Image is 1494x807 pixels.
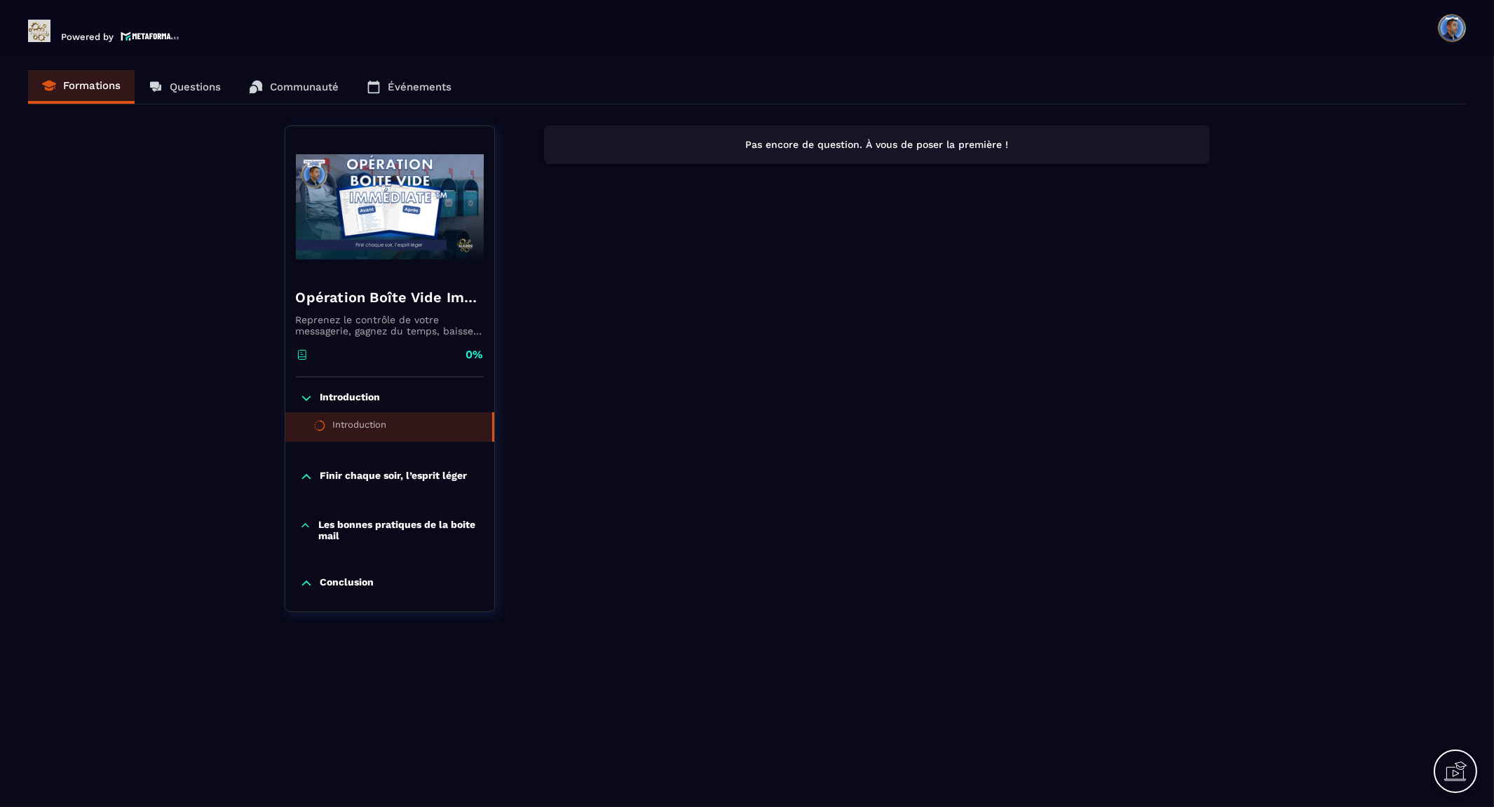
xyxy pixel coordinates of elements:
img: logo-branding [28,20,50,42]
img: logo [121,30,179,42]
div: Introduction [333,419,387,435]
img: banner [296,137,484,277]
p: Les bonnes pratiques de la boite mail [318,519,480,541]
p: Finir chaque soir, l’esprit léger [320,470,468,484]
p: Introduction [320,391,381,405]
p: Powered by [61,32,114,42]
p: Conclusion [320,576,374,590]
h4: Opération Boîte Vide Immédiate™ (OBI) [296,287,484,307]
p: 0% [466,347,484,362]
p: Pas encore de question. À vous de poser la première ! [557,138,1197,151]
p: Reprenez le contrôle de votre messagerie, gagnez du temps, baissez la charge mentale. Moins d’int... [296,314,484,337]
